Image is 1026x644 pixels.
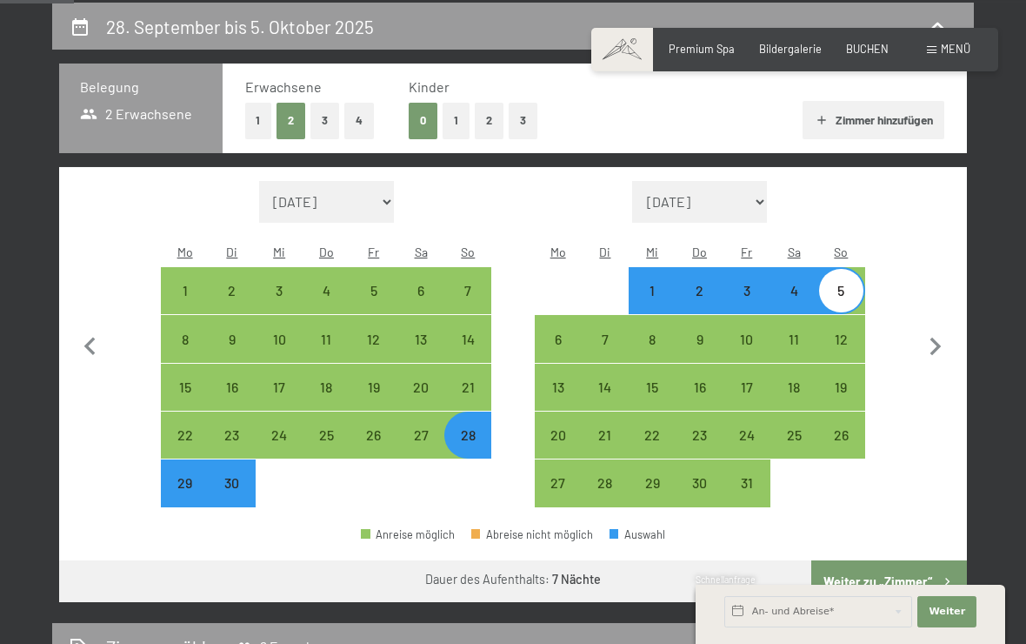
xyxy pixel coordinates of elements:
div: Anreise möglich [397,412,444,459]
div: 12 [352,332,396,376]
div: 30 [677,476,721,520]
div: Anreise möglich [629,412,676,459]
div: 15 [163,380,206,424]
div: Sun Oct 05 2025 [817,267,864,314]
div: 11 [772,332,816,376]
div: Anreise möglich [361,529,455,540]
div: Anreise möglich [629,267,676,314]
div: 28 [446,428,490,472]
div: Anreise möglich [770,412,817,459]
abbr: Montag [550,245,566,259]
div: 23 [677,428,721,472]
div: 27 [536,476,580,520]
div: Anreise möglich [303,364,350,411]
span: Kinder [409,78,450,95]
div: Anreise möglich [161,460,208,506]
div: Tue Sep 16 2025 [209,364,256,411]
button: 3 [310,103,339,138]
b: 7 Nächte [552,572,601,587]
a: Bildergalerie [759,42,822,56]
div: Anreise möglich [397,364,444,411]
div: Anreise möglich [770,267,817,314]
div: Fri Oct 03 2025 [723,267,770,314]
div: 16 [210,380,254,424]
div: Anreise möglich [161,412,208,459]
a: BUCHEN [846,42,889,56]
h2: 28. September bis 5. Oktober 2025 [106,16,374,37]
div: Thu Oct 30 2025 [676,460,723,506]
div: 4 [304,284,348,327]
div: Anreise möglich [209,315,256,362]
abbr: Sonntag [461,245,475,259]
button: 1 [443,103,470,138]
div: 2 [210,284,254,327]
div: Anreise möglich [676,412,723,459]
div: Fri Oct 24 2025 [723,412,770,459]
div: 7 [446,284,490,327]
div: 24 [257,428,301,472]
div: Anreise möglich [303,267,350,314]
div: Anreise möglich [350,364,397,411]
button: Weiter zu „Zimmer“ [811,560,967,602]
div: 29 [630,476,674,520]
div: Thu Oct 23 2025 [676,412,723,459]
div: 28 [583,476,627,520]
div: Sun Oct 19 2025 [817,364,864,411]
div: Anreise möglich [256,412,303,459]
button: 1 [245,103,272,138]
div: Dauer des Aufenthalts: [425,571,601,588]
div: Tue Oct 21 2025 [582,412,629,459]
div: Anreise möglich [723,460,770,506]
div: Mon Oct 27 2025 [535,460,582,506]
span: Premium Spa [669,42,735,56]
button: 4 [344,103,374,138]
div: Anreise möglich [303,412,350,459]
div: 6 [399,284,443,327]
abbr: Donnerstag [692,245,707,259]
button: Vorheriger Monat [72,181,109,508]
div: Thu Sep 18 2025 [303,364,350,411]
div: Anreise möglich [817,412,864,459]
span: Erwachsene [245,78,322,95]
div: Anreise möglich [582,364,629,411]
abbr: Samstag [788,245,801,259]
div: Anreise möglich [209,267,256,314]
div: 6 [536,332,580,376]
abbr: Sonntag [834,245,848,259]
div: Sat Oct 18 2025 [770,364,817,411]
div: Sat Sep 13 2025 [397,315,444,362]
div: 25 [772,428,816,472]
div: 30 [210,476,254,520]
div: Tue Oct 07 2025 [582,315,629,362]
div: Anreise möglich [676,315,723,362]
div: Anreise möglich [535,364,582,411]
div: 22 [163,428,206,472]
div: Mon Oct 20 2025 [535,412,582,459]
div: 25 [304,428,348,472]
div: Wed Sep 24 2025 [256,412,303,459]
div: Wed Oct 01 2025 [629,267,676,314]
div: 7 [583,332,627,376]
div: Sat Oct 11 2025 [770,315,817,362]
div: Anreise möglich [723,364,770,411]
div: 14 [446,332,490,376]
div: Anreise möglich [582,315,629,362]
div: Anreise möglich [397,315,444,362]
div: Tue Sep 23 2025 [209,412,256,459]
div: 19 [352,380,396,424]
div: Mon Oct 13 2025 [535,364,582,411]
div: Tue Oct 14 2025 [582,364,629,411]
h3: Belegung [80,77,202,97]
div: 3 [725,284,769,327]
div: 24 [725,428,769,472]
div: Wed Sep 10 2025 [256,315,303,362]
div: Sat Sep 20 2025 [397,364,444,411]
div: 22 [630,428,674,472]
div: Anreise möglich [676,267,723,314]
div: Anreise möglich [582,460,629,506]
div: Fri Oct 17 2025 [723,364,770,411]
div: 8 [630,332,674,376]
div: 15 [630,380,674,424]
abbr: Samstag [415,245,428,259]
